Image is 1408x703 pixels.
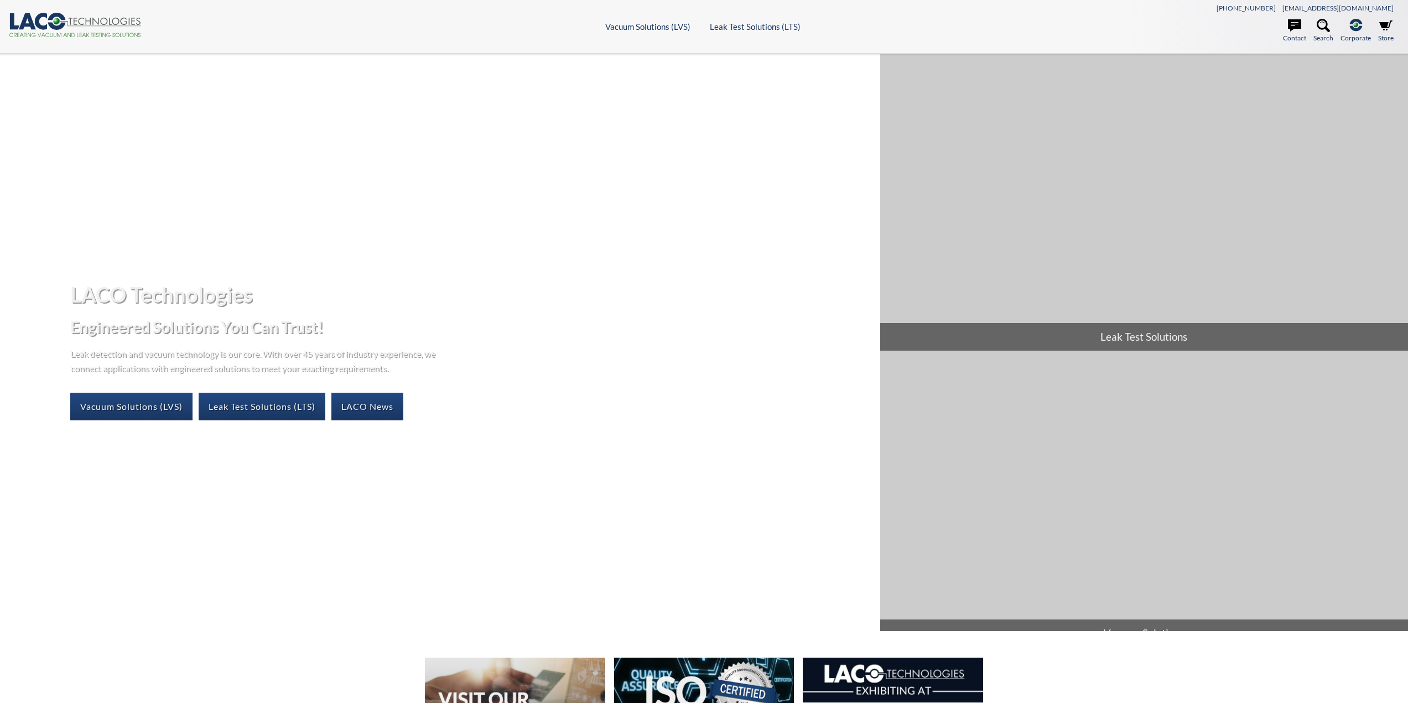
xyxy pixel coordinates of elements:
a: Vacuum Solutions [880,351,1408,648]
h2: Engineered Solutions You Can Trust! [70,317,871,337]
a: Vacuum Solutions (LVS) [70,393,193,420]
a: LACO News [331,393,403,420]
p: Leak detection and vacuum technology is our core. With over 45 years of industry experience, we c... [70,346,441,374]
h1: LACO Technologies [70,281,871,308]
a: Search [1313,19,1333,43]
a: [PHONE_NUMBER] [1217,4,1276,12]
span: Corporate [1341,33,1371,43]
span: Leak Test Solutions [880,323,1408,351]
a: [EMAIL_ADDRESS][DOMAIN_NAME] [1282,4,1394,12]
a: Leak Test Solutions (LTS) [710,22,801,32]
a: Contact [1283,19,1306,43]
a: Leak Test Solutions [880,54,1408,351]
span: Vacuum Solutions [880,619,1408,647]
a: Vacuum Solutions (LVS) [605,22,690,32]
a: Store [1378,19,1394,43]
a: Leak Test Solutions (LTS) [199,393,325,420]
